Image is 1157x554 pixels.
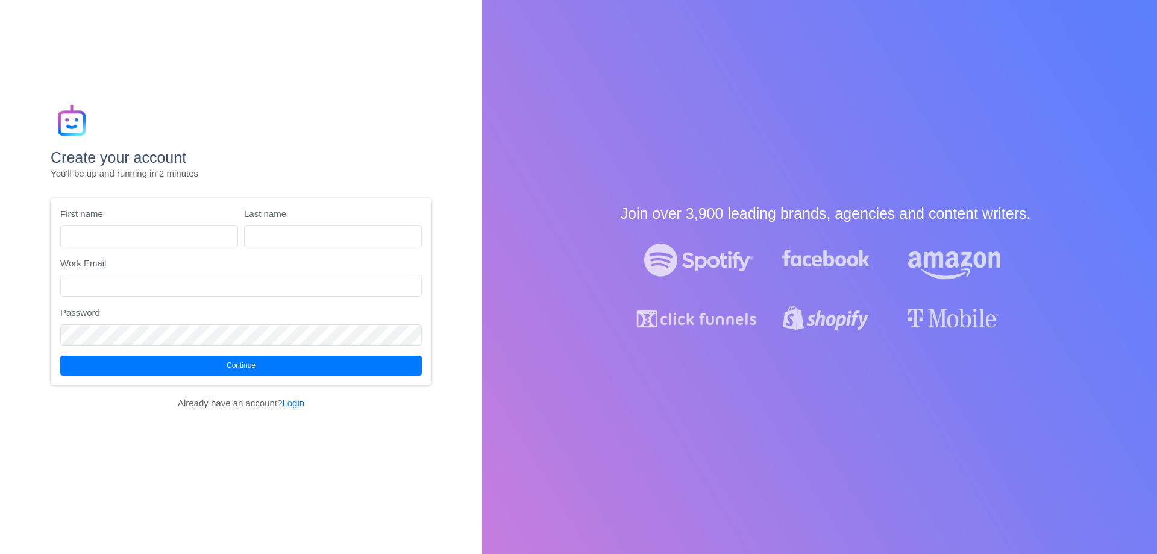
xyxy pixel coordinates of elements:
label: Password [60,306,100,320]
label: First name [60,207,103,221]
p: Already have an account? [63,397,419,411]
img: gradientIcon.83b2554e.png [51,99,93,142]
label: Last name [244,207,286,221]
button: Continue [60,356,422,376]
strong: Join over 3,900 leading brands, agencies and content writers. [620,205,1030,222]
strong: Create your account [51,149,186,166]
p: You'll be up and running in 2 minutes [51,167,431,181]
img: logos-white.d3c4c95a.png [615,230,1036,351]
label: Work Email [60,257,106,271]
a: Login [282,398,304,408]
